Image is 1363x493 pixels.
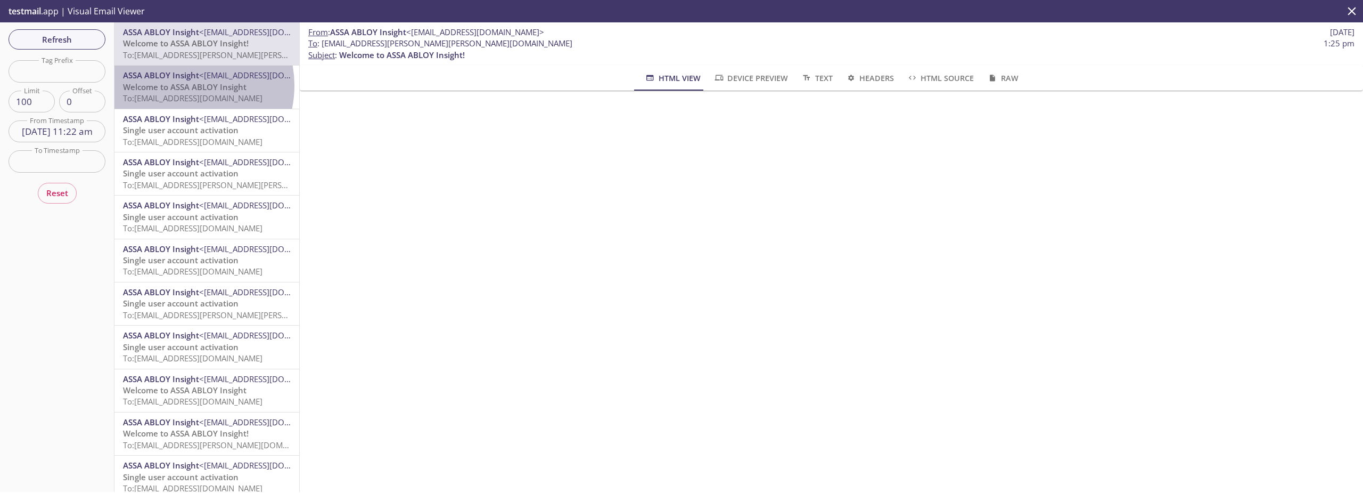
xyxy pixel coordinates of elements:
span: Welcome to ASSA ABLOY Insight! [123,38,249,49]
span: Single user account activation [123,125,239,135]
span: ASSA ABLOY Insight [330,27,406,37]
span: <[EMAIL_ADDRESS][DOMAIN_NAME]> [199,157,337,167]
div: ASSA ABLOY Insight<[EMAIL_ADDRESS][DOMAIN_NAME]>Single user account activationTo:[EMAIL_ADDRESS][... [114,239,299,282]
div: ASSA ABLOY Insight<[EMAIL_ADDRESS][DOMAIN_NAME]>Single user account activationTo:[EMAIL_ADDRESS][... [114,326,299,368]
div: ASSA ABLOY Insight<[EMAIL_ADDRESS][DOMAIN_NAME]>Single user account activationTo:[EMAIL_ADDRESS][... [114,109,299,152]
span: ASSA ABLOY Insight [123,157,199,167]
span: Single user account activation [123,168,239,179]
span: Headers [845,71,894,85]
span: <[EMAIL_ADDRESS][DOMAIN_NAME]> [199,330,337,341]
p: : [308,38,1354,61]
button: Refresh [9,29,105,50]
div: ASSA ABLOY Insight<[EMAIL_ADDRESS][DOMAIN_NAME]>Welcome to ASSA ABLOY Insight!To:[EMAIL_ADDRESS][... [114,22,299,65]
span: 1:25 pm [1324,38,1354,49]
div: ASSA ABLOY Insight<[EMAIL_ADDRESS][DOMAIN_NAME]>Single user account activationTo:[EMAIL_ADDRESS][... [114,196,299,238]
span: Single user account activation [123,472,239,482]
span: Subject [308,50,335,60]
span: To: [EMAIL_ADDRESS][DOMAIN_NAME] [123,396,262,407]
span: <[EMAIL_ADDRESS][DOMAIN_NAME]> [199,244,337,254]
span: To: [EMAIL_ADDRESS][PERSON_NAME][PERSON_NAME][DOMAIN_NAME] [123,180,385,190]
span: To: [EMAIL_ADDRESS][PERSON_NAME][PERSON_NAME][DOMAIN_NAME] [123,310,385,320]
span: <[EMAIL_ADDRESS][DOMAIN_NAME]> [199,460,337,471]
span: : [EMAIL_ADDRESS][PERSON_NAME][PERSON_NAME][DOMAIN_NAME] [308,38,572,49]
span: ASSA ABLOY Insight [123,287,199,297]
span: Welcome to ASSA ABLOY Insight! [339,50,465,60]
span: To: [EMAIL_ADDRESS][PERSON_NAME][PERSON_NAME][DOMAIN_NAME] [123,50,385,60]
span: ASSA ABLOY Insight [123,114,199,124]
span: To: [EMAIL_ADDRESS][DOMAIN_NAME] [123,93,262,103]
span: <[EMAIL_ADDRESS][DOMAIN_NAME]> [199,70,337,80]
span: Raw [987,71,1018,85]
span: ASSA ABLOY Insight [123,200,199,211]
span: <[EMAIL_ADDRESS][DOMAIN_NAME]> [199,417,337,427]
span: ASSA ABLOY Insight [123,244,199,254]
span: ASSA ABLOY Insight [123,330,199,341]
button: Reset [38,183,77,203]
span: HTML Source [907,71,974,85]
span: From [308,27,328,37]
span: To: [EMAIL_ADDRESS][PERSON_NAME][DOMAIN_NAME] [123,440,324,450]
span: ASSA ABLOY Insight [123,374,199,384]
span: Device Preview [713,71,788,85]
span: <[EMAIL_ADDRESS][DOMAIN_NAME]> [199,287,337,297]
span: To: [EMAIL_ADDRESS][DOMAIN_NAME] [123,266,262,277]
span: ASSA ABLOY Insight [123,460,199,471]
span: : [308,27,544,38]
span: testmail [9,5,41,17]
span: Text [801,71,832,85]
span: <[EMAIL_ADDRESS][DOMAIN_NAME]> [199,374,337,384]
span: <[EMAIL_ADDRESS][DOMAIN_NAME]> [406,27,544,37]
span: Single user account activation [123,255,239,265]
span: ASSA ABLOY Insight [123,70,199,80]
div: ASSA ABLOY Insight<[EMAIL_ADDRESS][DOMAIN_NAME]>Welcome to ASSA ABLOY Insight!To:[EMAIL_ADDRESS][... [114,413,299,455]
div: ASSA ABLOY Insight<[EMAIL_ADDRESS][DOMAIN_NAME]>Single user account activationTo:[EMAIL_ADDRESS][... [114,282,299,325]
span: Single user account activation [123,212,239,222]
span: Welcome to ASSA ABLOY Insight [123,385,247,395]
div: ASSA ABLOY Insight<[EMAIL_ADDRESS][DOMAIN_NAME]>Welcome to ASSA ABLOY InsightTo:[EMAIL_ADDRESS][D... [114,66,299,108]
span: <[EMAIL_ADDRESS][DOMAIN_NAME]> [199,200,337,211]
span: [DATE] [1330,27,1354,38]
span: Welcome to ASSA ABLOY Insight [123,82,247,92]
div: ASSA ABLOY Insight<[EMAIL_ADDRESS][DOMAIN_NAME]>Single user account activationTo:[EMAIL_ADDRESS][... [114,152,299,195]
span: <[EMAIL_ADDRESS][DOMAIN_NAME]> [199,114,337,124]
span: <[EMAIL_ADDRESS][DOMAIN_NAME]> [199,27,337,37]
span: ASSA ABLOY Insight [123,417,199,427]
span: Reset [46,186,68,200]
span: Single user account activation [123,342,239,352]
span: To [308,38,317,49]
span: To: [EMAIL_ADDRESS][DOMAIN_NAME] [123,353,262,363]
span: ASSA ABLOY Insight [123,27,199,37]
div: ASSA ABLOY Insight<[EMAIL_ADDRESS][DOMAIN_NAME]>Welcome to ASSA ABLOY InsightTo:[EMAIL_ADDRESS][D... [114,369,299,412]
span: To: [EMAIL_ADDRESS][DOMAIN_NAME] [123,223,262,233]
span: HTML View [644,71,700,85]
span: Refresh [17,33,97,46]
span: To: [EMAIL_ADDRESS][DOMAIN_NAME] [123,136,262,147]
span: Welcome to ASSA ABLOY Insight! [123,428,249,439]
span: Single user account activation [123,298,239,309]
